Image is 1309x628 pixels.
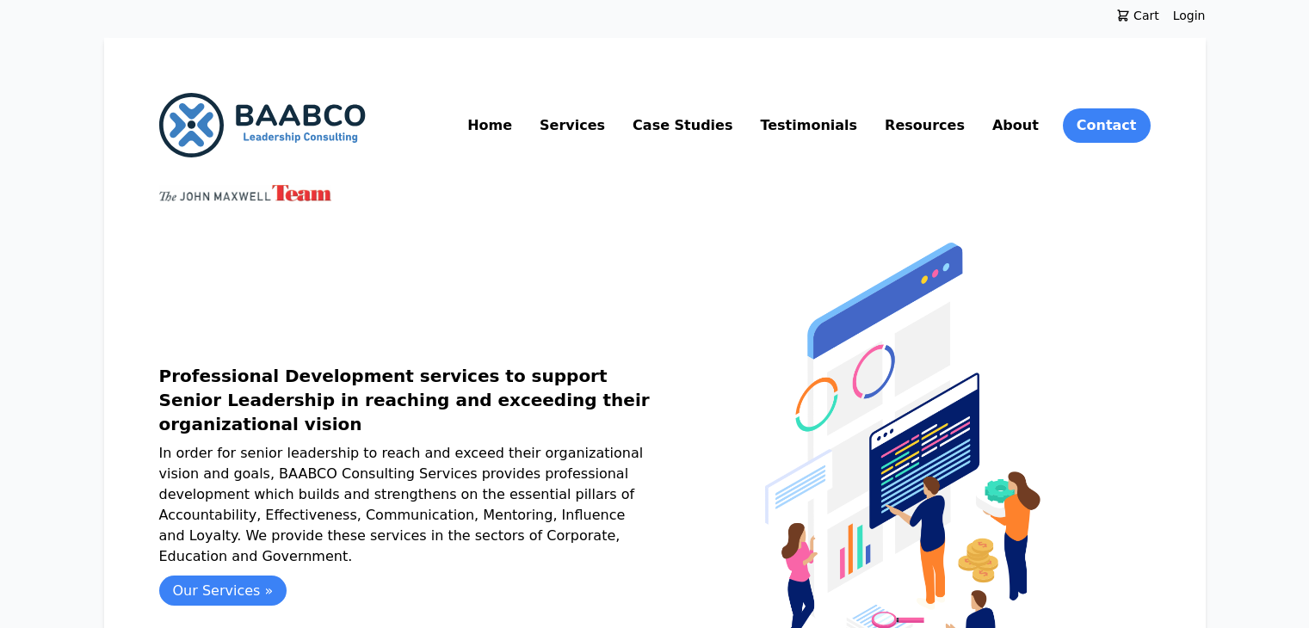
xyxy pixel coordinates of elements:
[989,112,1042,139] a: About
[629,112,736,139] a: Case Studies
[1130,7,1159,24] span: Cart
[1102,7,1173,24] a: Cart
[464,112,516,139] a: Home
[1063,108,1151,143] a: Contact
[756,112,861,139] a: Testimonials
[159,364,655,436] h1: Professional Development services to support Senior Leadership in reaching and exceeding their or...
[159,185,331,201] img: John Maxwell
[881,112,968,139] a: Resources
[536,112,608,139] a: Services
[159,93,366,157] img: BAABCO Consulting Services
[159,576,287,606] a: Our Services »
[1173,7,1206,24] a: Login
[159,443,655,567] p: In order for senior leadership to reach and exceed their organizational vision and goals, BAABCO ...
